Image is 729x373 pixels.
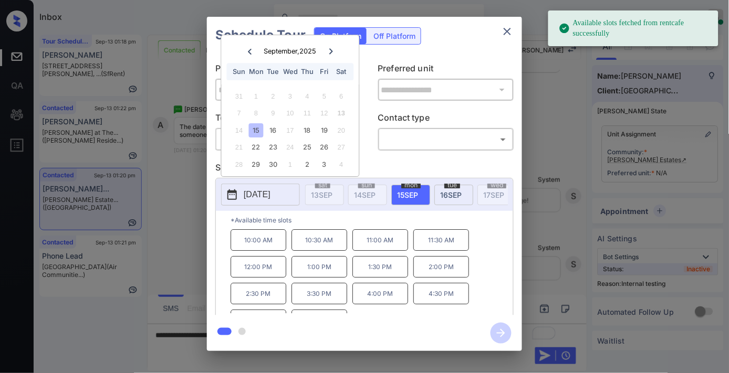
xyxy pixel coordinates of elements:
[215,62,351,79] p: Preferred community
[300,123,315,137] div: Choose Thursday, September 18th, 2025
[497,21,518,42] button: close
[559,14,710,43] div: Available slots fetched from rentcafe successfully
[291,310,347,331] p: 5:30 PM
[317,106,331,121] div: Not available Friday, September 12th, 2025
[334,157,348,172] div: Not available Saturday, October 4th, 2025
[249,89,263,103] div: Not available Monday, September 1st, 2025
[352,229,408,251] p: 11:00 AM
[283,141,297,155] div: Not available Wednesday, September 24th, 2025
[352,256,408,278] p: 1:30 PM
[315,28,367,44] div: On Platform
[232,141,246,155] div: Not available Sunday, September 21st, 2025
[413,256,469,278] p: 2:00 PM
[232,65,246,79] div: Sun
[249,106,263,121] div: Not available Monday, September 8th, 2025
[231,283,286,304] p: 2:30 PM
[334,141,348,155] div: Not available Saturday, September 27th, 2025
[264,47,317,55] div: September , 2025
[266,89,280,103] div: Not available Tuesday, September 2nd, 2025
[300,141,315,155] div: Choose Thursday, September 25th, 2025
[413,283,469,304] p: 4:30 PM
[317,123,331,137] div: Choose Friday, September 19th, 2025
[334,106,348,121] div: Not available Saturday, September 13th, 2025
[221,184,300,206] button: [DATE]
[317,141,331,155] div: Choose Friday, September 26th, 2025
[397,190,418,199] span: 15 SEP
[249,65,263,79] div: Mon
[401,182,421,188] span: mon
[300,89,315,103] div: Not available Thursday, September 4th, 2025
[231,310,286,331] p: 5:00 PM
[334,123,348,137] div: Not available Saturday, September 20th, 2025
[317,89,331,103] div: Not available Friday, September 5th, 2025
[231,211,513,229] p: *Available time slots
[232,157,246,172] div: Not available Sunday, September 28th, 2025
[232,106,246,121] div: Not available Sunday, September 7th, 2025
[266,157,280,172] div: Choose Tuesday, September 30th, 2025
[300,157,315,172] div: Choose Thursday, October 2nd, 2025
[283,157,297,172] div: Not available Wednesday, October 1st, 2025
[352,283,408,304] p: 4:00 PM
[266,65,280,79] div: Tue
[249,141,263,155] div: Choose Monday, September 22nd, 2025
[218,131,349,148] div: In Person
[334,65,348,79] div: Sat
[291,256,347,278] p: 1:00 PM
[266,141,280,155] div: Choose Tuesday, September 23rd, 2025
[215,111,351,128] p: Tour type
[266,123,280,137] div: Choose Tuesday, September 16th, 2025
[300,65,315,79] div: Thu
[207,17,314,54] h2: Schedule Tour
[368,28,421,44] div: Off Platform
[283,65,297,79] div: Wed
[434,185,473,205] div: date-select
[413,229,469,251] p: 11:30 AM
[334,89,348,103] div: Not available Saturday, September 6th, 2025
[249,157,263,172] div: Choose Monday, September 29th, 2025
[291,283,347,304] p: 3:30 PM
[225,88,356,173] div: month 2025-09
[440,190,462,199] span: 16 SEP
[283,106,297,121] div: Not available Wednesday, September 10th, 2025
[391,185,430,205] div: date-select
[317,157,331,172] div: Choose Friday, October 3rd, 2025
[283,123,297,137] div: Not available Wednesday, September 17th, 2025
[378,62,514,79] p: Preferred unit
[249,123,263,137] div: Choose Monday, September 15th, 2025
[215,161,514,178] p: Select slot
[231,256,286,278] p: 12:00 PM
[378,111,514,128] p: Contact type
[266,106,280,121] div: Not available Tuesday, September 9th, 2025
[317,65,331,79] div: Fri
[232,123,246,137] div: Not available Sunday, September 14th, 2025
[232,89,246,103] div: Not available Sunday, August 31st, 2025
[283,89,297,103] div: Not available Wednesday, September 3rd, 2025
[444,182,460,188] span: tue
[244,188,270,201] p: [DATE]
[291,229,347,251] p: 10:30 AM
[231,229,286,251] p: 10:00 AM
[300,106,315,121] div: Not available Thursday, September 11th, 2025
